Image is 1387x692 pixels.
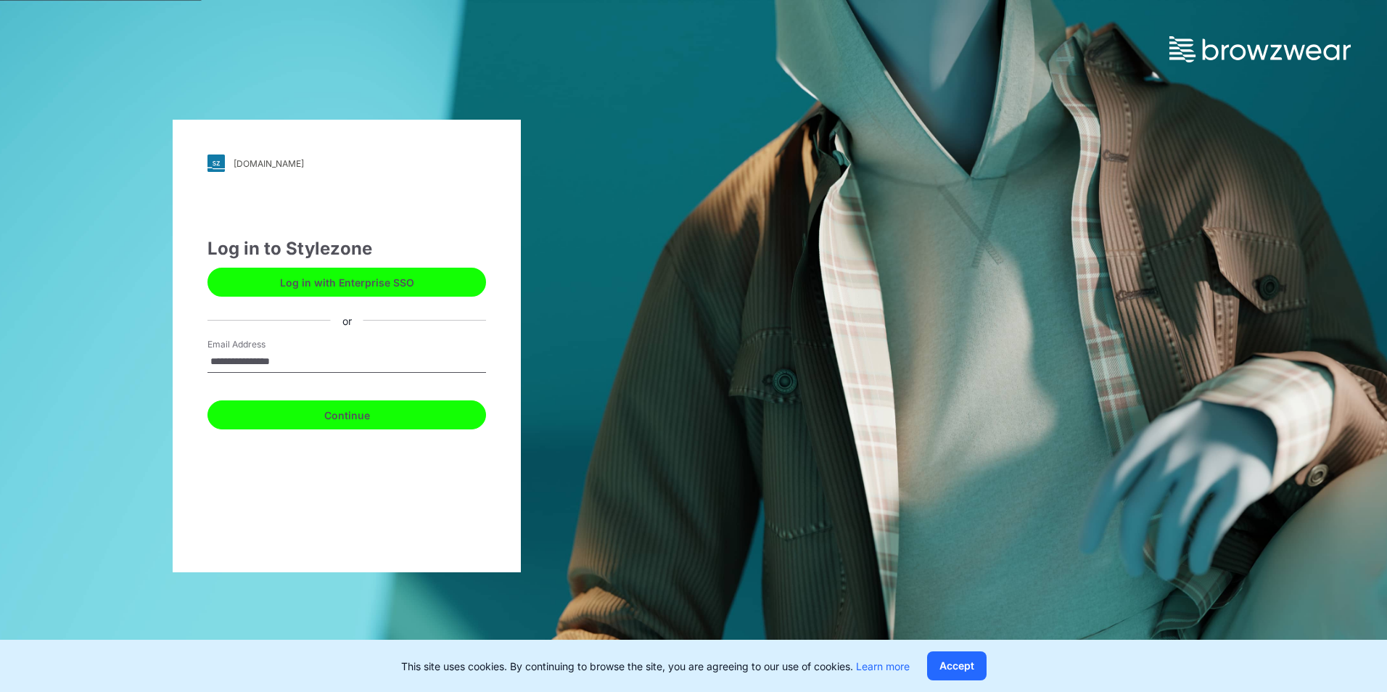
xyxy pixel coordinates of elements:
[1169,36,1351,62] img: browzwear-logo.73288ffb.svg
[234,158,304,169] div: [DOMAIN_NAME]
[207,155,486,172] a: [DOMAIN_NAME]
[207,236,486,262] div: Log in to Stylezone
[927,651,987,680] button: Accept
[331,313,363,328] div: or
[401,659,910,674] p: This site uses cookies. By continuing to browse the site, you are agreeing to our use of cookies.
[207,400,486,429] button: Continue
[856,660,910,672] a: Learn more
[207,155,225,172] img: svg+xml;base64,PHN2ZyB3aWR0aD0iMjgiIGhlaWdodD0iMjgiIHZpZXdCb3g9IjAgMCAyOCAyOCIgZmlsbD0ibm9uZSIgeG...
[207,268,486,297] button: Log in with Enterprise SSO
[207,338,309,351] label: Email Address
